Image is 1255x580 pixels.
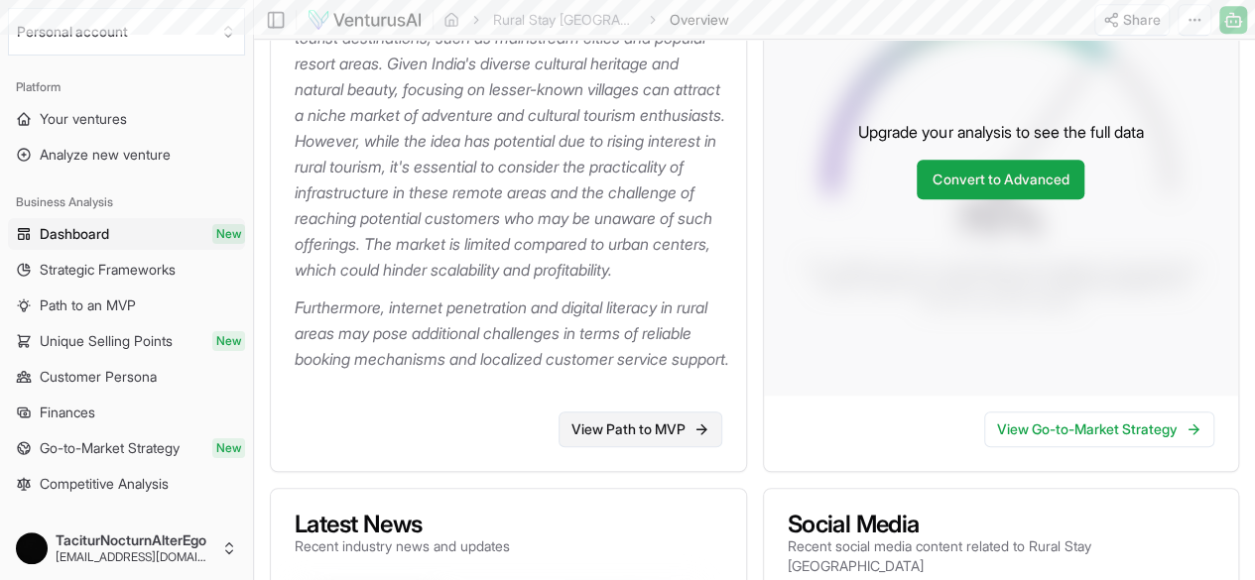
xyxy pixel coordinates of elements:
a: View Go-to-Market Strategy [984,411,1214,447]
span: New [212,438,245,458]
a: Competitive Analysis [8,468,245,500]
span: Customer Persona [40,367,157,387]
span: Path to an MVP [40,295,136,315]
span: Your ventures [40,109,127,129]
div: Tools [8,516,245,547]
span: Unique Selling Points [40,331,173,351]
span: Finances [40,403,95,422]
a: Go-to-Market StrategyNew [8,432,245,464]
div: Business Analysis [8,186,245,218]
span: New [212,224,245,244]
img: ACg8ocIDLZBn5TCpAT6K92rQELcOxVl2sm7BbOwYdFI2I8LW8GjISNw2=s96-c [16,532,48,564]
a: DashboardNew [8,218,245,250]
a: Strategic Frameworks [8,254,245,286]
button: TaciturNocturnAlterEgo[EMAIL_ADDRESS][DOMAIN_NAME] [8,524,245,572]
a: Your ventures [8,103,245,135]
p: Recent social media content related to Rural Stay [GEOGRAPHIC_DATA] [788,536,1215,576]
span: TaciturNocturnAlterEgo [56,531,213,549]
span: Strategic Frameworks [40,260,176,280]
a: Convert to Advanced [917,160,1084,199]
h3: Social Media [788,513,1215,536]
span: Go-to-Market Strategy [40,438,180,458]
h3: Latest News [295,513,510,536]
a: Finances [8,397,245,428]
div: Platform [8,71,245,103]
span: Dashboard [40,224,109,244]
a: Unique Selling PointsNew [8,325,245,357]
span: [EMAIL_ADDRESS][DOMAIN_NAME] [56,549,213,565]
p: Upgrade your analysis to see the full data [858,120,1143,144]
a: Customer Persona [8,361,245,393]
span: New [212,331,245,351]
a: Path to an MVP [8,290,245,321]
span: Competitive Analysis [40,474,169,494]
a: View Path to MVP [559,411,722,447]
a: Analyze new venture [8,139,245,171]
p: Recent industry news and updates [295,536,510,556]
span: Analyze new venture [40,145,171,165]
p: Furthermore, internet penetration and digital literacy in rural areas may pose additional challen... [295,294,730,372]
